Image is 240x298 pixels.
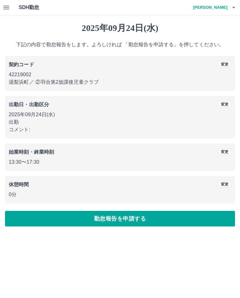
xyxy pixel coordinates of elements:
button: 勤怠報告を申請する [5,211,235,226]
button: 変更 [218,61,231,68]
b: 契約コード [9,62,34,67]
b: 始業時刻・終業時刻 [9,149,54,155]
p: 13:30 〜 17:30 [9,158,231,166]
button: 変更 [218,148,231,155]
p: コメント: [9,126,231,133]
p: 2025年09月24日(水) [9,111,231,118]
button: 変更 [218,181,231,188]
h1: 2025年09月24日(水) [5,23,235,33]
p: 0分 [9,191,231,198]
button: 変更 [218,101,231,108]
b: 休憩時間 [9,182,29,187]
p: 42219002 [9,71,231,78]
p: 出勤 [9,118,231,126]
b: 出勤日・出勤区分 [9,102,49,107]
p: 湯梨浜町 ／ ②羽合第2放課後児童クラブ [9,78,231,86]
p: 下記の内容で勤怠報告をします。よろしければ 「勤怠報告を申請する」を押してください。 [5,41,235,48]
